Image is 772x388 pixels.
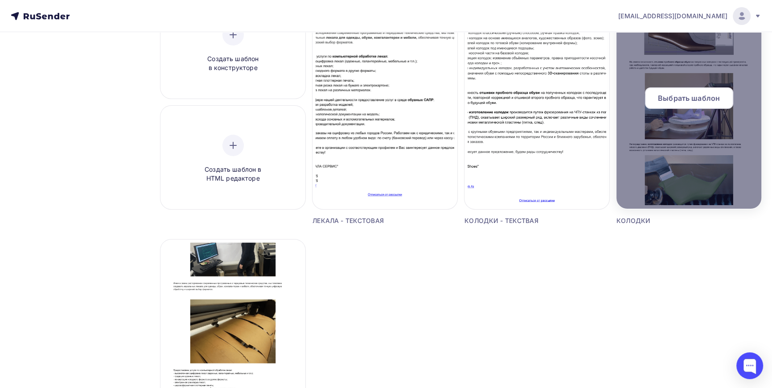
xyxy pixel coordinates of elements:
[191,165,275,183] span: Создать шаблон в HTML редакторе
[191,54,275,73] span: Создать шаблон в конструкторе
[658,93,720,103] span: Выбрать шаблон
[618,12,727,21] span: [EMAIL_ADDRESS][DOMAIN_NAME]
[312,216,421,225] div: ЛЕКАЛА - ТЕКСТОВАЯ
[616,216,725,225] div: КОЛОДКИ
[464,216,573,225] div: КОЛОДКИ - ТЕКСТВАЯ
[618,7,761,25] a: [EMAIL_ADDRESS][DOMAIN_NAME]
